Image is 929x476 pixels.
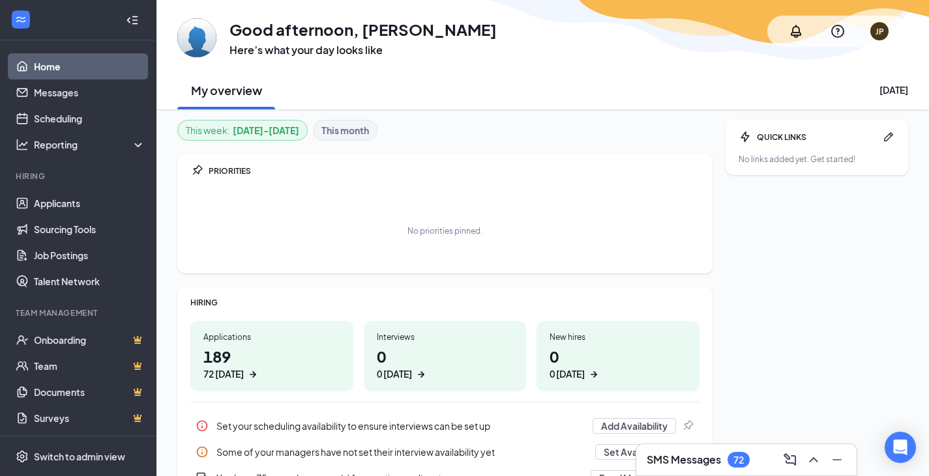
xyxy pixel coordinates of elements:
[34,105,145,132] a: Scheduling
[537,321,700,391] a: New hires00 [DATE]ArrowRight
[34,190,145,216] a: Applicants
[739,154,895,165] div: No links added yet. Get started!
[321,123,369,137] b: This month
[216,445,587,458] div: Some of your managers have not set their interview availability yet
[806,452,821,468] svg: ChevronUp
[550,367,585,381] div: 0 [DATE]
[550,345,686,381] h1: 0
[778,449,799,470] button: ComposeMessage
[126,14,139,27] svg: Collapse
[34,216,145,242] a: Sourcing Tools
[885,432,916,463] div: Open Intercom Messenger
[34,327,145,353] a: OnboardingCrown
[186,123,299,137] div: This week :
[34,53,145,79] a: Home
[788,23,804,39] svg: Notifications
[829,452,845,468] svg: Minimize
[190,413,700,439] a: InfoSet your scheduling availability to ensure interviews can be set upAdd AvailabilityPin
[233,123,299,137] b: [DATE] - [DATE]
[876,26,884,37] div: JP
[203,345,340,381] h1: 189
[377,345,514,381] h1: 0
[377,367,412,381] div: 0 [DATE]
[209,165,700,176] div: PRIORITIES
[16,450,29,463] svg: Settings
[802,449,823,470] button: ChevronUp
[825,449,846,470] button: Minimize
[647,453,721,467] h3: SMS Messages
[364,321,527,391] a: Interviews00 [DATE]ArrowRight
[782,452,798,468] svg: ComposeMessage
[246,368,259,381] svg: ArrowRight
[882,130,895,143] svg: Pen
[34,79,145,105] a: Messages
[190,164,203,177] svg: Pin
[34,405,145,431] a: SurveysCrown
[16,307,143,318] div: Team Management
[34,450,125,463] div: Switch to admin view
[191,82,262,98] h2: My overview
[739,130,752,143] svg: Bolt
[177,18,216,57] img: Jason Patel
[14,13,27,26] svg: WorkstreamLogo
[229,43,497,57] h3: Here’s what your day looks like
[415,368,428,381] svg: ArrowRight
[830,23,846,39] svg: QuestionInfo
[190,439,700,465] a: InfoSome of your managers have not set their interview availability yetSet AvailabilityPin
[550,331,686,343] div: New hires
[681,419,694,432] svg: Pin
[190,321,353,391] a: Applications18972 [DATE]ArrowRight
[203,331,340,343] div: Applications
[216,419,585,432] div: Set your scheduling availability to ensure interviews can be set up
[196,445,209,458] svg: Info
[733,455,744,466] div: 72
[34,268,145,294] a: Talent Network
[407,225,482,236] div: No priorities pinned.
[587,368,600,381] svg: ArrowRight
[757,132,877,143] div: QUICK LINKS
[190,413,700,439] div: Set your scheduling availability to ensure interviews can be set up
[229,18,497,40] h1: Good afternoon, [PERSON_NAME]
[595,444,676,460] button: Set Availability
[203,367,244,381] div: 72 [DATE]
[34,379,145,405] a: DocumentsCrown
[190,297,700,308] div: HIRING
[593,418,676,434] button: Add Availability
[196,419,209,432] svg: Info
[16,171,143,182] div: Hiring
[16,138,29,151] svg: Analysis
[34,242,145,268] a: Job Postings
[34,138,146,151] div: Reporting
[879,83,908,96] div: [DATE]
[34,353,145,379] a: TeamCrown
[190,439,700,465] div: Some of your managers have not set their interview availability yet
[377,331,514,343] div: Interviews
